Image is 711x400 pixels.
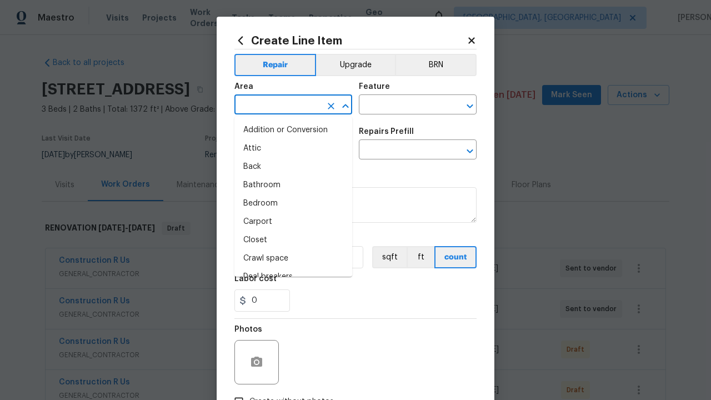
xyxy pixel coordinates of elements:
li: Crawl space [234,249,352,268]
li: Deal breakers [234,268,352,286]
button: Open [462,98,478,114]
h5: Repairs Prefill [359,128,414,136]
h5: Photos [234,326,262,333]
h5: Labor cost [234,275,277,283]
button: Clear [323,98,339,114]
button: Open [462,143,478,159]
h5: Area [234,83,253,91]
li: Attic [234,139,352,158]
h5: Feature [359,83,390,91]
li: Back [234,158,352,176]
li: Bedroom [234,194,352,213]
button: ft [407,246,434,268]
li: Carport [234,213,352,231]
button: count [434,246,477,268]
button: Repair [234,54,316,76]
button: Upgrade [316,54,395,76]
li: Bathroom [234,176,352,194]
h2: Create Line Item [234,34,467,47]
button: BRN [395,54,477,76]
button: sqft [372,246,407,268]
li: Addition or Conversion [234,121,352,139]
button: Close [338,98,353,114]
li: Closet [234,231,352,249]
